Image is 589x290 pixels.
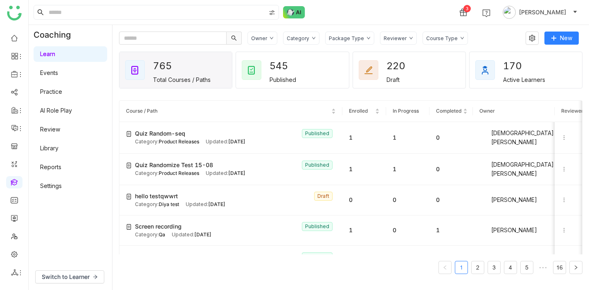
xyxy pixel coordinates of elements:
nz-tag: Published [302,252,333,261]
span: path feedback [135,252,175,261]
a: 1 [455,261,468,274]
a: Review [40,126,60,133]
img: published_courses.svg [247,65,256,75]
div: Coaching [29,25,83,45]
a: Events [40,69,58,76]
div: Category: [135,201,179,208]
div: [PERSON_NAME] [479,225,548,235]
a: 3 [488,261,500,274]
span: [DATE] [228,170,245,176]
td: 0 [386,246,429,276]
div: Category: [135,231,165,239]
img: 684a9b06de261c4b36a3cf65 [479,164,489,174]
span: Quiz Random-seq [135,129,185,138]
span: [DATE] [228,138,245,145]
li: 1 [455,261,468,274]
a: Library [40,145,58,152]
img: create-new-course.svg [126,194,132,199]
div: [PERSON_NAME] [479,195,548,205]
a: 5 [521,261,533,274]
img: 684a9742de261c4b36a3ada0 [479,195,489,205]
span: Completed [436,108,461,114]
td: 1 [342,215,386,246]
div: 545 [270,57,299,75]
img: total_courses.svg [130,65,140,75]
li: 5 [520,261,533,274]
img: create-new-course.svg [126,163,132,168]
span: Enrolled [349,108,368,114]
td: 0 [386,215,429,246]
td: 0 [429,154,473,185]
img: avatar [503,6,516,19]
td: 1 [342,122,386,154]
button: Switch to Learner [35,270,104,283]
li: 4 [504,261,517,274]
span: [PERSON_NAME] [519,8,566,17]
li: 2 [471,261,484,274]
td: 1 [429,246,473,276]
a: Reports [40,163,61,170]
span: [DATE] [208,201,225,207]
div: 170 [503,57,533,75]
div: Updated: [206,170,245,177]
a: Learn [40,50,55,57]
td: 0 [429,122,473,154]
a: 2 [472,261,484,274]
nz-tag: Published [302,222,333,231]
div: Published [270,76,296,83]
div: Updated: [186,201,225,208]
li: 16 [553,261,566,274]
nz-tag: Published [302,129,333,138]
td: 0 [342,185,386,215]
button: Next Page [569,261,582,274]
div: 3 [463,5,471,12]
nz-tag: Draft [314,192,333,201]
a: AI Role Play [40,107,72,114]
div: Course Type [426,35,458,41]
div: [DEMOGRAPHIC_DATA][PERSON_NAME] [479,129,548,147]
a: Settings [40,182,62,189]
div: Category: [135,170,199,177]
span: Quiz Randomize Test 15-08 [135,161,213,170]
img: 684a9aedde261c4b36a3ced9 [479,225,489,235]
li: 3 [488,261,501,274]
span: [DATE] [194,231,211,238]
img: ask-buddy-normal.svg [283,6,305,18]
img: create-new-path.svg [126,254,132,260]
div: 220 [387,57,416,75]
nz-tag: Published [302,161,333,170]
button: New [544,32,579,45]
td: 1 [342,246,386,276]
span: Diya test [159,201,179,207]
span: Switch to Learner [42,272,90,281]
span: Course / Path [126,108,157,114]
td: 1 [429,215,473,246]
span: ••• [537,261,550,274]
button: Previous Page [438,261,452,274]
span: Reviewers [561,108,586,114]
span: Product Releases [159,170,199,176]
div: Reviewer [384,35,407,41]
li: Next 5 Pages [537,261,550,274]
img: active_learners.svg [480,65,490,75]
div: Total Courses / Paths [153,76,211,83]
span: Product Releases [159,138,199,145]
span: Owner [479,108,495,114]
span: hello testqwwrt [135,192,178,201]
button: [PERSON_NAME] [501,6,579,19]
a: 4 [504,261,517,274]
span: New [560,34,572,43]
img: create-new-course.svg [126,224,132,230]
div: Active Learners [503,76,545,83]
div: Updated: [206,138,245,146]
img: create-new-course.svg [126,131,132,137]
td: 0 [429,185,473,215]
div: 765 [153,57,182,75]
div: Category [287,35,309,41]
img: help.svg [482,9,490,17]
div: Package Type [329,35,364,41]
div: [DEMOGRAPHIC_DATA][PERSON_NAME] [479,160,548,178]
td: 1 [342,154,386,185]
